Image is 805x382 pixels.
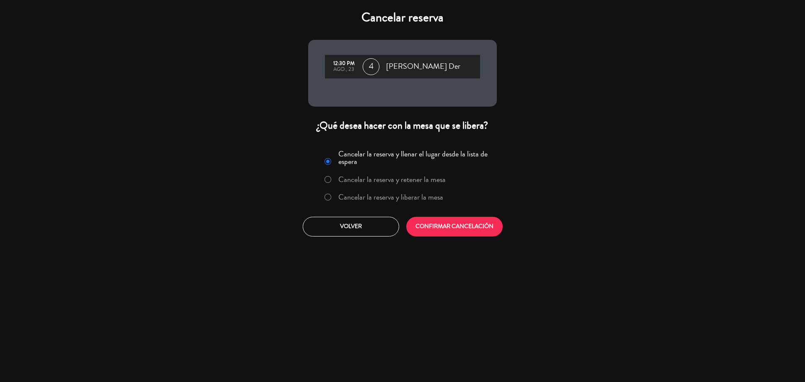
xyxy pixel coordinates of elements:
button: Volver [303,217,399,236]
div: 12:30 PM [329,61,358,67]
button: CONFIRMAR CANCELACIÓN [406,217,503,236]
div: ¿Qué desea hacer con la mesa que se libera? [308,119,497,132]
label: Cancelar la reserva y liberar la mesa [338,193,443,201]
div: ago., 23 [329,67,358,73]
span: 4 [363,58,379,75]
h4: Cancelar reserva [308,10,497,25]
label: Cancelar la reserva y retener la mesa [338,176,446,183]
span: [PERSON_NAME] Der [386,60,460,73]
label: Cancelar la reserva y llenar el lugar desde la lista de espera [338,150,492,165]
